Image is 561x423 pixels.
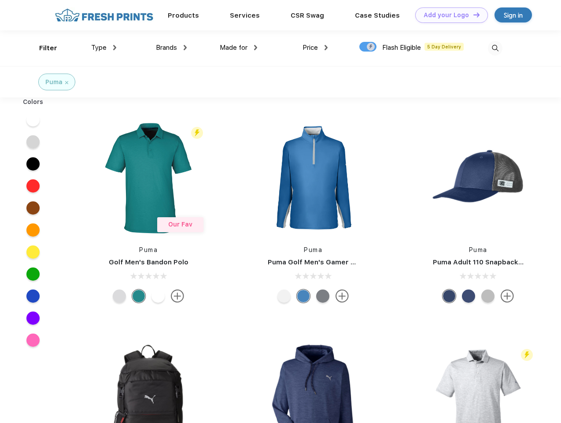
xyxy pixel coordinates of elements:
[488,41,502,56] img: desktop_search.svg
[495,7,532,22] a: Sign in
[424,43,464,51] span: 5 Day Delivery
[168,221,192,228] span: Our Fav
[171,289,184,303] img: more.svg
[420,119,537,237] img: func=resize&h=266
[268,258,407,266] a: Puma Golf Men's Gamer Golf Quarter-Zip
[156,44,177,52] span: Brands
[481,289,495,303] div: Quarry with Brt Whit
[132,289,145,303] div: Green Lagoon
[65,81,68,84] img: filter_cancel.svg
[39,43,57,53] div: Filter
[113,45,116,50] img: dropdown.png
[424,11,469,19] div: Add your Logo
[325,45,328,50] img: dropdown.png
[382,44,421,52] span: Flash Eligible
[254,45,257,50] img: dropdown.png
[230,11,260,19] a: Services
[91,44,107,52] span: Type
[443,289,456,303] div: Peacoat with Qut Shd
[184,45,187,50] img: dropdown.png
[45,78,63,87] div: Puma
[462,289,475,303] div: Peacoat Qut Shd
[151,289,165,303] div: Bright White
[336,289,349,303] img: more.svg
[473,12,480,17] img: DT
[501,289,514,303] img: more.svg
[139,246,158,253] a: Puma
[52,7,156,23] img: fo%20logo%202.webp
[469,246,487,253] a: Puma
[521,349,533,361] img: flash_active_toggle.svg
[255,119,372,237] img: func=resize&h=266
[90,119,207,237] img: func=resize&h=266
[220,44,247,52] span: Made for
[297,289,310,303] div: Bright Cobalt
[168,11,199,19] a: Products
[316,289,329,303] div: Quiet Shade
[277,289,291,303] div: Bright White
[191,127,203,139] img: flash_active_toggle.svg
[304,246,322,253] a: Puma
[291,11,324,19] a: CSR Swag
[303,44,318,52] span: Price
[16,97,50,107] div: Colors
[504,10,523,20] div: Sign in
[109,258,188,266] a: Golf Men's Bandon Polo
[113,289,126,303] div: High Rise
